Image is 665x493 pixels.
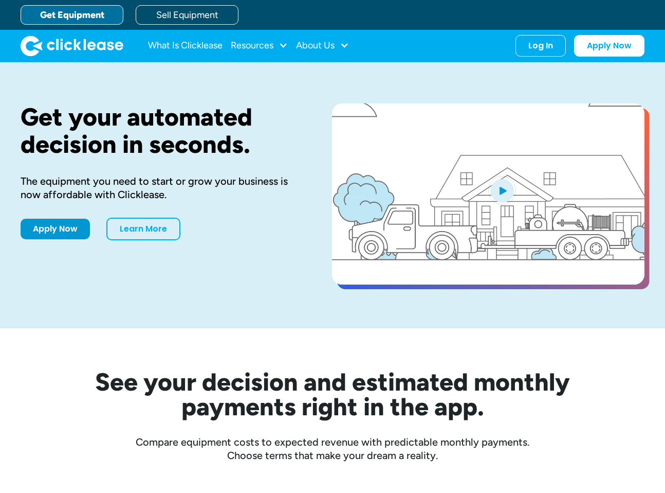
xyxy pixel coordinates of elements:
a: Get Equipment [21,5,123,25]
a: Sell Equipment [136,5,238,25]
div: Log In [528,41,553,51]
a: Apply Now [21,219,90,239]
a: Learn More [106,218,180,240]
h1: Get your automated decision in seconds. [21,103,299,158]
img: Blue play button logo on a light blue circular background [488,176,516,205]
h2: See your decision and estimated monthly payments right in the app. [45,369,620,419]
a: What Is Clicklease [148,36,223,56]
img: Clicklease logo [21,36,123,56]
div: Compare equipment costs to expected revenue with predictable monthly payments. Choose terms that ... [21,435,644,462]
div: The equipment you need to start or grow your business is now affordable with Clicklease. [21,174,299,201]
a: Apply Now [574,35,644,57]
